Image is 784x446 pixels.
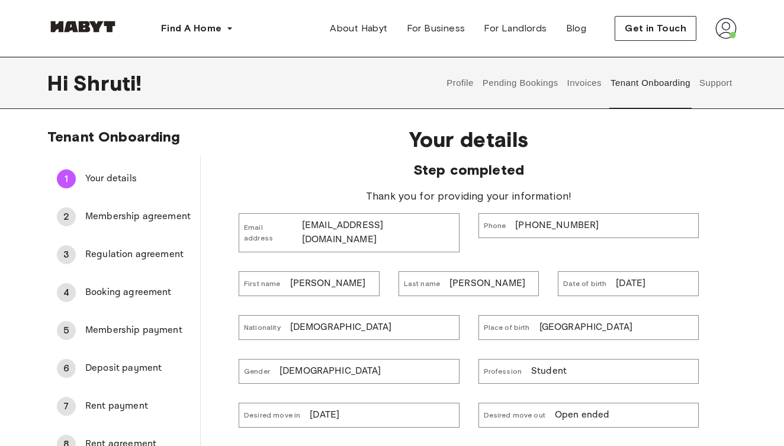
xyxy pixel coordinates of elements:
[445,57,475,109] button: Profile
[47,128,181,145] span: Tenant Onboarding
[290,277,366,291] p: [PERSON_NAME]
[85,172,191,186] span: Your details
[484,220,506,231] span: Phone
[397,17,475,40] a: For Business
[484,410,545,421] span: Desired move out
[279,364,381,378] p: [DEMOGRAPHIC_DATA]
[47,278,200,307] div: 4Booking agreement
[484,21,547,36] span: For Landlords
[244,222,293,243] span: Email address
[57,397,76,416] div: 7
[555,408,610,422] p: Open ended
[698,57,734,109] button: Support
[47,165,200,193] div: 1Your details
[152,17,243,40] button: Find A Home
[330,21,387,36] span: About Habyt
[85,285,191,300] span: Booking agreement
[73,70,142,95] span: Shruti !
[57,245,76,264] div: 3
[47,21,118,33] img: Habyt
[442,57,737,109] div: user profile tabs
[484,322,530,333] span: Place of birth
[449,277,525,291] p: [PERSON_NAME]
[615,16,696,41] button: Get in Touch
[239,188,699,204] span: Thank you for providing your information!
[474,17,556,40] a: For Landlords
[239,127,699,152] span: Your details
[57,359,76,378] div: 6
[239,161,699,179] span: Step completed
[85,399,191,413] span: Rent payment
[161,21,221,36] span: Find A Home
[566,21,587,36] span: Blog
[616,277,645,291] p: [DATE]
[85,248,191,262] span: Regulation agreement
[244,278,281,289] span: First name
[47,354,200,383] div: 6Deposit payment
[404,278,440,289] span: Last name
[244,366,270,377] span: Gender
[47,203,200,231] div: 2Membership agreement
[515,219,599,233] p: [PHONE_NUMBER]
[531,364,567,378] p: Student
[85,361,191,376] span: Deposit payment
[563,278,606,289] span: Date of birth
[57,321,76,340] div: 5
[47,240,200,269] div: 3Regulation agreement
[85,323,191,338] span: Membership payment
[244,410,300,421] span: Desired move in
[407,21,465,36] span: For Business
[565,57,603,109] button: Invoices
[57,207,76,226] div: 2
[244,322,281,333] span: Nationality
[47,70,73,95] span: Hi
[47,316,200,345] div: 5Membership payment
[320,17,397,40] a: About Habyt
[310,408,339,422] p: [DATE]
[557,17,596,40] a: Blog
[47,392,200,421] div: 7Rent payment
[539,320,633,335] p: [GEOGRAPHIC_DATA]
[57,169,76,188] div: 1
[85,210,191,224] span: Membership agreement
[302,219,454,247] p: [EMAIL_ADDRESS][DOMAIN_NAME]
[290,320,392,335] p: [DEMOGRAPHIC_DATA]
[484,366,522,377] span: Profession
[625,21,686,36] span: Get in Touch
[57,283,76,302] div: 4
[609,57,692,109] button: Tenant Onboarding
[715,18,737,39] img: avatar
[481,57,560,109] button: Pending Bookings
